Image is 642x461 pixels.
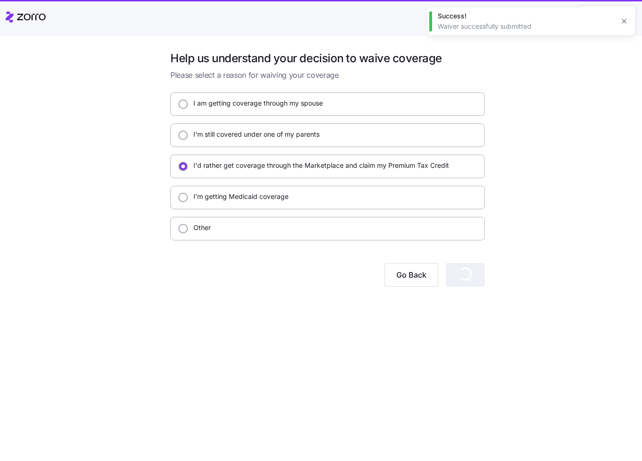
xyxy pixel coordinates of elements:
[188,130,320,139] label: I'm still covered under one of my parents
[188,161,449,170] label: I'd rather get coverage through the Marketplace and claim my Premium Tax Credit
[396,269,426,280] span: Go Back
[385,263,438,287] button: Go Back
[170,51,485,66] h1: Help us understand your decision to waive coverage
[188,192,289,201] label: I'm getting Medicaid coverage
[438,22,614,31] div: Waiver successfully submitted
[438,11,614,21] div: Success!
[170,69,485,81] span: Please select a reason for waiving your coverage
[188,223,211,232] label: Other
[188,99,323,108] label: I am getting coverage through my spouse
